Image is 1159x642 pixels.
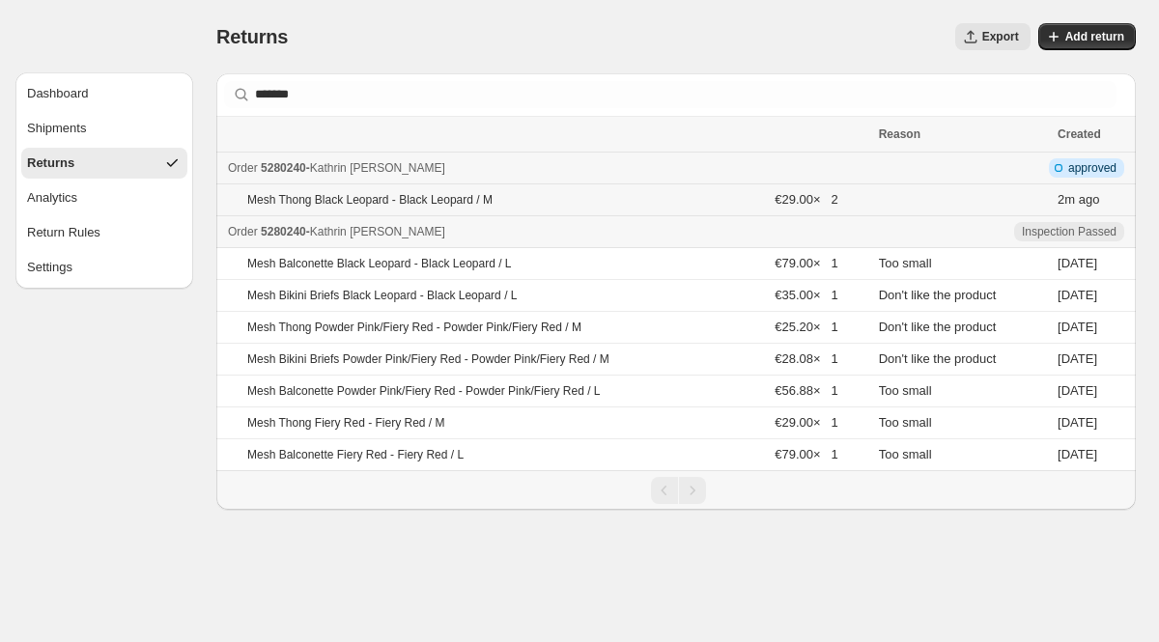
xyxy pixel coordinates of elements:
[247,351,609,367] p: Mesh Bikini Briefs Powder Pink/Fiery Red - Powder Pink/Fiery Red / M
[21,148,187,179] button: Returns
[1052,184,1136,216] td: ago
[216,470,1136,510] nav: Pagination
[1065,29,1124,44] span: Add return
[27,154,74,173] div: Returns
[775,383,837,398] span: €56.88 × 1
[310,161,445,175] span: Kathrin [PERSON_NAME]
[247,288,517,303] p: Mesh Bikini Briefs Black Leopard - Black Leopard / L
[27,84,89,103] div: Dashboard
[1058,256,1097,270] time: Friday, August 8, 2025 at 4:30:45 PM
[247,415,445,431] p: Mesh Thong Fiery Red - Fiery Red / M
[873,407,1052,439] td: Too small
[247,320,581,335] p: Mesh Thong Powder Pink/Fiery Red - Powder Pink/Fiery Red / M
[982,29,1019,44] span: Export
[1058,415,1097,430] time: Friday, August 8, 2025 at 4:30:45 PM
[21,182,187,213] button: Analytics
[873,344,1052,376] td: Don't like the product
[1058,447,1097,461] time: Friday, August 8, 2025 at 4:30:45 PM
[775,415,837,430] span: €29.00 × 1
[775,288,837,302] span: €35.00 × 1
[247,447,464,462] p: Mesh Balconette Fiery Red - Fiery Red / L
[775,190,866,209] span: €29.00 × 2
[27,119,86,138] div: Shipments
[1058,192,1075,207] time: Friday, August 22, 2025 at 11:48:38 AM
[247,383,600,399] p: Mesh Balconette Powder Pink/Fiery Red - Powder Pink/Fiery Red / L
[21,78,187,109] button: Dashboard
[775,256,837,270] span: €79.00 × 1
[261,161,306,175] span: 5280240
[873,376,1052,407] td: Too small
[27,258,72,277] div: Settings
[228,161,258,175] span: Order
[873,312,1052,344] td: Don't like the product
[21,217,187,248] button: Return Rules
[247,192,493,208] p: Mesh Thong Black Leopard - Black Leopard / M
[879,127,920,141] span: Reason
[873,439,1052,471] td: Too small
[873,280,1052,312] td: Don't like the product
[228,225,258,238] span: Order
[1058,127,1101,141] span: Created
[21,252,187,283] button: Settings
[873,248,1052,280] td: Too small
[775,320,837,334] span: €25.20 × 1
[21,113,187,144] button: Shipments
[261,225,306,238] span: 5280240
[247,256,512,271] p: Mesh Balconette Black Leopard - Black Leopard / L
[1058,351,1097,366] time: Friday, August 8, 2025 at 4:30:45 PM
[310,225,445,238] span: Kathrin [PERSON_NAME]
[1058,320,1097,334] time: Friday, August 8, 2025 at 4:30:45 PM
[1038,23,1136,50] button: Add return
[1058,288,1097,302] time: Friday, August 8, 2025 at 4:30:45 PM
[216,26,288,47] span: Returns
[1068,160,1117,176] span: approved
[955,23,1031,50] button: Export
[1058,383,1097,398] time: Friday, August 8, 2025 at 4:30:45 PM
[1022,224,1117,239] span: Inspection Passed
[228,158,867,178] div: -
[775,447,837,461] span: €79.00 × 1
[228,222,867,241] div: -
[27,223,100,242] div: Return Rules
[27,188,77,208] div: Analytics
[775,351,837,366] span: €28.08 × 1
